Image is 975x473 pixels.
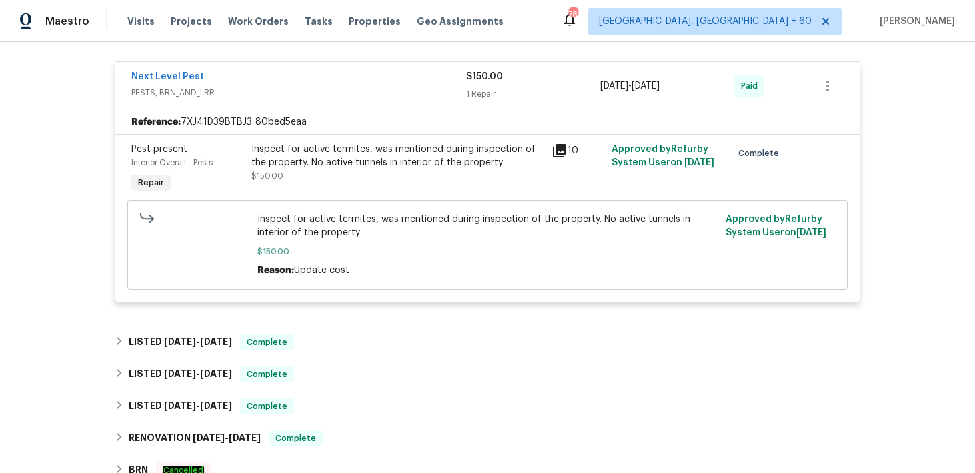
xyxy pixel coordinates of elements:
span: [DATE] [164,369,196,378]
span: [DATE] [200,337,232,346]
span: [DATE] [229,433,261,442]
span: Reason: [257,266,294,275]
div: Inspect for active termites, was mentioned during inspection of the property. No active tunnels i... [251,143,544,169]
span: Tasks [305,17,333,26]
h6: LISTED [129,334,232,350]
div: LISTED [DATE]-[DATE]Complete [111,326,864,358]
span: [DATE] [193,433,225,442]
span: [PERSON_NAME] [874,15,955,28]
span: [DATE] [796,228,826,238]
span: Inspect for active termites, was mentioned during inspection of the property. No active tunnels i... [257,213,718,240]
span: - [164,369,232,378]
span: Approved by Refurby System User on [726,215,826,238]
div: LISTED [DATE]-[DATE]Complete [111,358,864,390]
span: Complete [738,147,784,160]
div: RENOVATION [DATE]-[DATE]Complete [111,422,864,454]
span: - [600,79,660,93]
span: [DATE] [200,401,232,410]
span: Update cost [294,266,349,275]
span: Geo Assignments [417,15,504,28]
span: [DATE] [600,81,628,91]
span: Approved by Refurby System User on [612,145,714,167]
span: [DATE] [684,158,714,167]
span: Complete [270,432,321,445]
span: Projects [171,15,212,28]
span: [DATE] [164,337,196,346]
span: Work Orders [228,15,289,28]
span: [DATE] [164,401,196,410]
div: 1 Repair [466,87,600,101]
span: Maestro [45,15,89,28]
span: Repair [133,176,169,189]
span: $150.00 [466,72,503,81]
div: 7XJ41D39BTBJ3-80bed5eaa [115,110,860,134]
span: [DATE] [632,81,660,91]
div: 782 [568,8,578,21]
span: [GEOGRAPHIC_DATA], [GEOGRAPHIC_DATA] + 60 [599,15,812,28]
div: 10 [552,143,604,159]
a: Next Level Pest [131,72,204,81]
span: $150.00 [257,245,718,258]
b: Reference: [131,115,181,129]
span: Complete [241,368,293,381]
span: Paid [741,79,763,93]
h6: LISTED [129,398,232,414]
span: $150.00 [251,172,283,180]
span: Complete [241,336,293,349]
h6: LISTED [129,366,232,382]
span: - [164,401,232,410]
span: PESTS, BRN_AND_LRR [131,86,466,99]
span: Visits [127,15,155,28]
span: Pest present [131,145,187,154]
span: Interior Overall - Pests [131,159,213,167]
span: - [164,337,232,346]
span: Complete [241,400,293,413]
span: [DATE] [200,369,232,378]
span: - [193,433,261,442]
h6: RENOVATION [129,430,261,446]
div: LISTED [DATE]-[DATE]Complete [111,390,864,422]
span: Properties [349,15,401,28]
